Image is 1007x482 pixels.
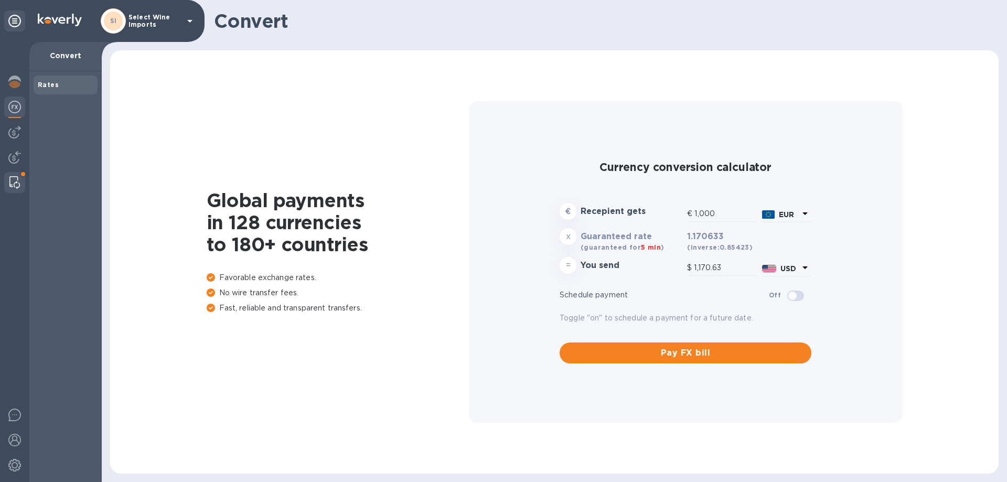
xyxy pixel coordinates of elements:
input: Amount [694,260,758,276]
b: USD [780,264,796,273]
h1: Convert [214,10,990,32]
h3: Guaranteed rate [581,232,683,242]
button: Pay FX bill [560,342,811,363]
div: Unpin categories [4,10,25,31]
b: SI [110,17,117,25]
h3: 1.170633 [687,232,811,242]
div: = [560,257,576,274]
span: Pay FX bill [568,347,803,359]
p: Convert [38,50,93,61]
div: € [687,206,694,222]
strong: € [565,207,571,216]
h2: Currency conversion calculator [560,160,811,174]
b: Rates [38,81,59,89]
p: Select Wine Imports [128,14,181,28]
b: Off [769,291,781,299]
p: Schedule payment [560,290,769,301]
img: Logo [38,14,82,26]
div: $ [687,260,694,276]
div: x [560,228,576,245]
img: USD [762,265,776,272]
input: Amount [694,206,758,222]
b: EUR [779,210,794,219]
p: Toggle "on" to schedule a payment for a future date. [560,313,811,324]
b: (guaranteed for ) [581,243,664,251]
b: (inverse: 0.85423 ) [687,243,753,251]
h3: You send [581,261,683,271]
p: Favorable exchange rates. [207,272,469,283]
h3: Recepient gets [581,207,683,217]
img: Foreign exchange [8,101,21,113]
p: No wire transfer fees. [207,287,469,298]
span: 5 min [641,243,661,251]
h1: Global payments in 128 currencies to 180+ countries [207,189,469,255]
p: Fast, reliable and transparent transfers. [207,303,469,314]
